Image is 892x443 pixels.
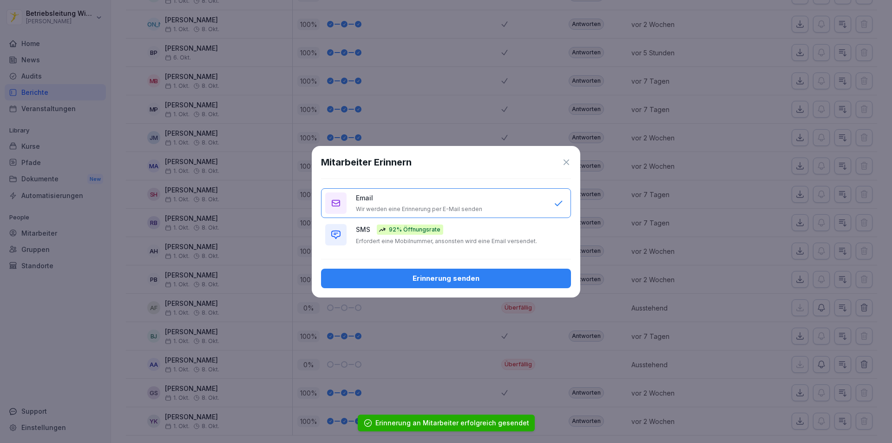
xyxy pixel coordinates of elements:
h1: Mitarbeiter Erinnern [321,155,412,169]
button: Erinnerung senden [321,269,571,288]
p: Wir werden eine Erinnerung per E-Mail senden [356,205,482,213]
p: 92% Öffnungsrate [389,225,440,234]
div: Erinnerung senden [328,273,564,284]
p: Erfordert eine Mobilnummer, ansonsten wird eine Email versendet. [356,238,537,245]
p: SMS [356,225,370,234]
p: Email [356,193,373,203]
